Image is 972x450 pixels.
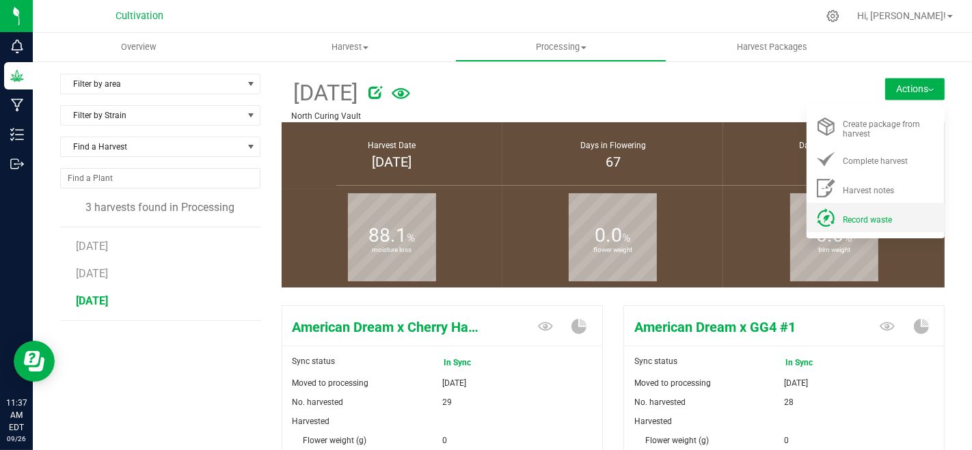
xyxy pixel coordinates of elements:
[33,33,244,61] a: Overview
[303,436,367,445] span: Flower weight (g)
[733,189,934,287] group-info-box: Trim weight %
[60,199,260,216] div: 3 harvests found in Processing
[442,374,466,393] span: [DATE]
[843,119,920,139] span: Create package from harvest
[634,417,672,426] span: Harvested
[61,106,243,125] span: Filter by Strain
[843,156,908,166] span: Complete harvest
[10,69,24,83] inline-svg: Grow
[76,267,108,280] span: [DATE]
[784,393,794,412] span: 28
[61,169,260,188] input: NO DATA FOUND
[569,189,657,311] b: flower weight
[456,41,666,53] span: Processing
[10,128,24,141] inline-svg: Inventory
[634,378,711,388] span: Moved to processing
[442,431,447,450] span: 0
[444,353,498,372] span: In Sync
[10,98,24,112] inline-svg: Manufacturing
[784,352,841,374] span: In Sync
[885,78,945,100] button: Actions
[348,189,436,311] b: moisture loss
[292,110,824,122] p: North Curing Vault
[116,10,163,22] span: Cultivation
[10,157,24,171] inline-svg: Outbound
[293,417,330,426] span: Harvested
[519,152,706,172] div: 67
[824,10,841,23] div: Manage settings
[785,353,840,372] span: In Sync
[442,393,452,412] span: 29
[666,33,878,61] a: Harvest Packages
[6,397,27,434] p: 11:37 AM EDT
[634,356,677,366] span: Sync status
[103,41,174,53] span: Overview
[843,186,894,195] span: Harvest notes
[645,436,709,445] span: Flower weight (g)
[455,33,666,61] a: Processing
[299,152,485,172] div: [DATE]
[740,139,927,152] div: Days in Vegetation
[244,33,455,61] a: Harvest
[790,189,878,311] b: trim weight
[513,122,713,189] group-info-box: Days in flowering
[857,10,946,21] span: Hi, [PERSON_NAME]!
[242,74,259,94] span: select
[76,294,108,307] span: [DATE]
[740,152,927,172] div: 35
[292,189,492,287] group-info-box: Moisture loss %
[292,122,492,189] group-info-box: Harvest Date
[293,397,344,407] span: No. harvested
[718,41,826,53] span: Harvest Packages
[634,397,686,407] span: No. harvested
[784,374,808,393] span: [DATE]
[245,41,455,53] span: Harvest
[624,317,836,337] span: American Dream x GG4 #1
[293,356,336,366] span: Sync status
[519,139,706,152] div: Days in Flowering
[292,76,359,110] span: [DATE]
[442,352,500,374] span: In Sync
[61,74,243,94] span: Filter by area
[733,122,934,189] group-info-box: Days in vegetation
[10,40,24,53] inline-svg: Monitoring
[293,378,369,388] span: Moved to processing
[299,139,485,152] div: Harvest Date
[513,189,713,287] group-info-box: Flower weight %
[6,434,27,444] p: 09/26
[784,431,789,450] span: 0
[14,341,55,382] iframe: Resource center
[843,215,892,225] span: Record waste
[61,137,243,156] span: Find a Harvest
[76,240,108,253] span: [DATE]
[282,317,494,337] span: American Dream x Cherry Hash Plant #6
